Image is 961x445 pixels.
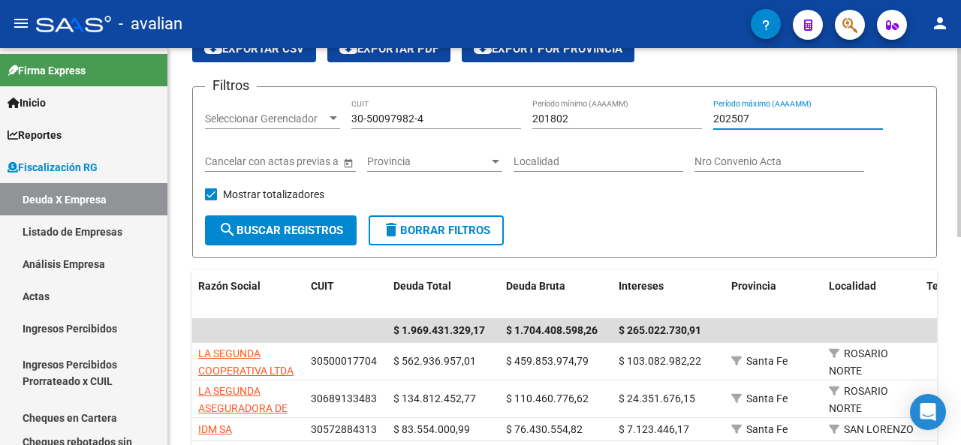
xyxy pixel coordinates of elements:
[204,42,304,56] span: Exportar CSV
[725,270,823,320] datatable-header-cell: Provincia
[218,224,343,237] span: Buscar Registros
[506,324,598,336] span: $ 1.704.408.598,26
[12,14,30,32] mat-icon: menu
[500,270,613,320] datatable-header-cell: Deuda Bruta
[205,75,257,96] h3: Filtros
[393,280,451,292] span: Deuda Total
[198,347,294,410] span: LA SEGUNDA COOPERATIVA LTDA DE SEGUROS GENERALES
[731,280,776,292] span: Provincia
[506,280,565,292] span: Deuda Bruta
[823,270,920,320] datatable-header-cell: Localidad
[619,280,664,292] span: Intereses
[367,155,489,168] span: Provincia
[910,394,946,430] div: Open Intercom Messenger
[619,355,701,367] span: $ 103.082.982,22
[205,113,327,125] span: Seleccionar Gerenciador
[393,324,485,336] span: $ 1.969.431.329,17
[192,270,305,320] datatable-header-cell: Razón Social
[119,8,182,41] span: - avalian
[387,270,500,320] datatable-header-cell: Deuda Total
[474,39,492,57] mat-icon: cloud_download
[746,355,788,367] span: Santa Fe
[829,347,888,377] span: ROSARIO NORTE
[393,423,470,435] span: $ 83.554.000,99
[506,355,589,367] span: $ 459.853.974,79
[205,215,357,245] button: Buscar Registros
[474,42,622,56] span: Export por Provincia
[192,35,316,62] button: Exportar CSV
[327,35,450,62] button: Exportar PDF
[829,280,876,292] span: Localidad
[619,324,701,336] span: $ 265.022.730,91
[223,185,324,203] span: Mostrar totalizadores
[369,215,504,245] button: Borrar Filtros
[393,355,476,367] span: $ 562.936.957,01
[311,392,377,404] span: 30689133483
[619,423,689,435] span: $ 7.123.446,17
[8,159,98,176] span: Fiscalización RG
[613,270,725,320] datatable-header-cell: Intereses
[619,392,695,404] span: $ 24.351.676,15
[931,14,949,32] mat-icon: person
[829,385,888,414] span: ROSARIO NORTE
[506,423,583,435] span: $ 76.430.554,82
[339,39,357,57] mat-icon: cloud_download
[311,280,334,292] span: CUIT
[746,423,788,435] span: Santa Fe
[506,392,589,404] span: $ 110.460.776,62
[8,95,46,111] span: Inicio
[746,392,788,404] span: Santa Fe
[382,224,490,237] span: Borrar Filtros
[8,62,86,79] span: Firma Express
[311,355,377,367] span: 30500017704
[339,42,438,56] span: Exportar PDF
[844,423,914,435] span: SAN LORENZO
[311,423,377,435] span: 30572884313
[218,221,236,239] mat-icon: search
[382,221,400,239] mat-icon: delete
[340,155,356,170] button: Open calendar
[204,39,222,57] mat-icon: cloud_download
[462,35,634,62] button: Export por Provincia
[393,392,476,404] span: $ 134.812.452,77
[305,270,387,320] datatable-header-cell: CUIT
[8,127,62,143] span: Reportes
[198,280,261,292] span: Razón Social
[198,423,232,435] span: IDM SA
